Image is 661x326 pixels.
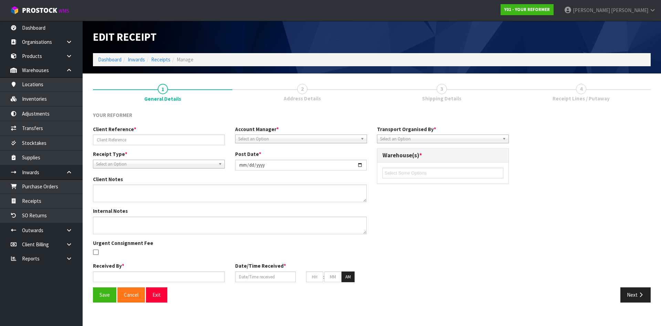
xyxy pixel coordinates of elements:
label: Client Notes [93,176,123,183]
a: Receipts [151,56,170,63]
span: 1 [158,84,168,94]
label: Account Manager [235,126,279,133]
input: Client Reference [93,135,225,145]
input: Date/Time received [235,271,296,282]
a: Y01 - YOUR REFORMER [501,4,554,15]
span: Shipping Details [422,95,461,102]
button: AM [342,271,355,283]
button: Save [93,287,116,302]
span: 2 [297,84,307,94]
span: Select an Option [96,160,216,168]
span: General Details [144,95,181,102]
input: MM [324,271,342,282]
label: Receipt Type [93,150,127,158]
span: [PERSON_NAME] [611,7,648,13]
small: WMS [59,8,69,14]
label: Received By [93,262,124,269]
a: Inwards [128,56,145,63]
button: Exit [146,287,167,302]
span: 4 [576,84,586,94]
span: Address Details [284,95,321,102]
span: Receipt Lines / Putaway [553,95,610,102]
button: Cancel [117,287,145,302]
strong: Y01 - YOUR REFORMER [504,7,550,12]
img: cube-alt.png [10,6,19,14]
span: Select an Option [238,135,358,143]
span: Edit Receipt [93,30,157,44]
label: Internal Notes [93,207,128,215]
button: Next [620,287,651,302]
span: 3 [437,84,447,94]
label: Urgent Consignment Fee [93,239,153,247]
label: Client Reference [93,126,136,133]
label: Post Date [235,150,261,158]
span: Select an Option [380,135,500,143]
span: [PERSON_NAME] [573,7,610,13]
td: : [323,271,324,283]
label: Date/Time Received [235,262,286,269]
span: YOUR REFORMER [93,112,132,118]
a: Dashboard [98,56,122,63]
h3: Warehouse(s) [382,152,503,159]
label: Transport Organised By [377,126,436,133]
span: General Details [93,106,651,308]
span: ProStock [22,6,57,15]
span: Manage [177,56,193,63]
input: HH [306,271,323,282]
